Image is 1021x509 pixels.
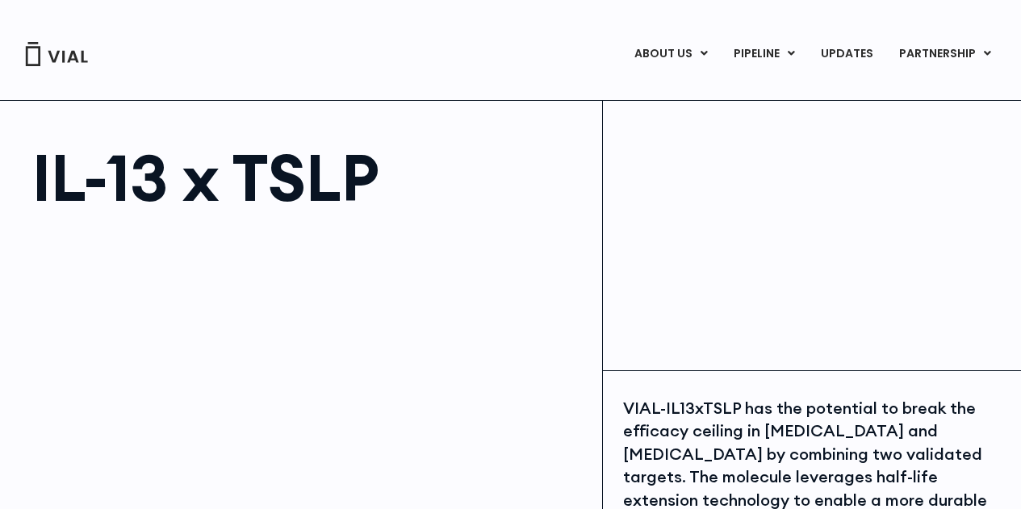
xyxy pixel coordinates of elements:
[621,40,720,68] a: ABOUT USMenu Toggle
[808,40,885,68] a: UPDATES
[721,40,807,68] a: PIPELINEMenu Toggle
[24,42,89,66] img: Vial Logo
[32,145,586,210] h1: IL-13 x TSLP
[886,40,1004,68] a: PARTNERSHIPMenu Toggle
